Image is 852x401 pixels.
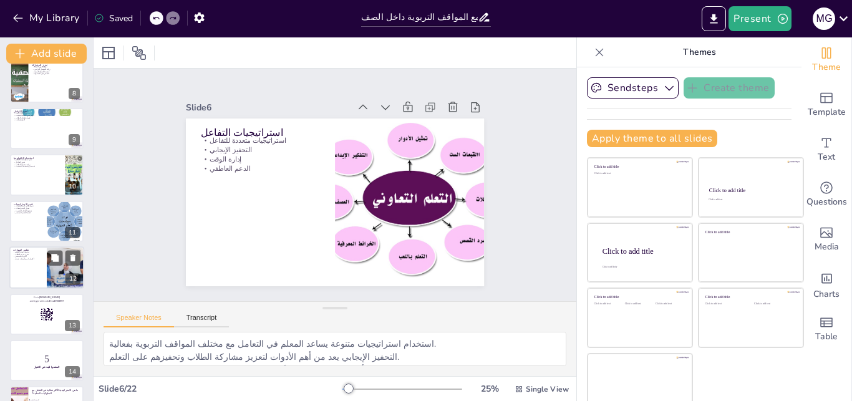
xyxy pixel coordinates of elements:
div: 25 % [475,383,505,395]
p: تعزيز المشاركة [32,63,80,67]
p: التدريب المستمر [13,256,43,258]
div: Add a table [801,307,851,352]
span: Charts [813,287,840,301]
div: https://cdn.sendsteps.com/images/logo/sendsteps_logo_white.pnghttps://cdn.sendsteps.com/images/lo... [10,154,84,195]
p: زيادة التحصيل الدراسي [32,68,80,70]
div: Click to add text [754,302,793,306]
button: Delete Slide [65,251,80,266]
p: تقييم فعالية الاستراتيجيات [14,205,43,208]
span: Text [818,150,835,164]
p: الدعم العاطفي [201,164,320,173]
div: Click to add text [705,302,745,306]
button: Export to PowerPoint [702,6,726,31]
div: Slide 6 [186,102,349,114]
div: 8 [10,62,84,103]
div: Slide 6 / 22 [99,383,342,395]
p: استخدام التطبيقات التعليمية [14,165,62,168]
div: 9 [69,134,80,145]
p: 5 [14,352,80,366]
div: Click to add text [594,302,622,306]
p: استراتيجيات متعددة للتفاعل [201,136,320,145]
p: التحفيز الإيجابي [201,145,320,155]
div: Click to add body [603,266,681,268]
div: Click to add title [594,295,684,299]
p: زيادة مشاركة الطلاب [14,163,62,166]
button: m g [813,6,835,31]
div: m g [813,7,835,30]
p: تحسين جودة التعليم [13,251,43,254]
div: Click to add text [625,302,653,306]
p: إدارة الوقت [201,155,320,164]
p: بناء علاقات قوية [14,112,80,115]
div: 14 [10,340,84,381]
div: 14 [65,366,80,377]
div: 11 [65,227,80,238]
p: اكتساب استراتيجيات جديدة [13,258,43,261]
div: https://cdn.sendsteps.com/images/logo/sendsteps_logo_white.pnghttps://cdn.sendsteps.com/images/lo... [10,294,84,335]
p: تعزيز التفاعل [14,161,62,163]
textarea: استخدام استراتيجيات متنوعة يساعد المعلم في التعامل مع مختلف المواقف التربوية بفعالية. التحفيز الإ... [104,332,566,366]
span: Media [815,240,839,254]
p: تحقيق الأهداف التعليمية [14,210,43,212]
div: https://cdn.sendsteps.com/images/logo/sendsteps_logo_white.pnghttps://cdn.sendsteps.com/images/lo... [10,108,84,149]
p: and login with code [14,299,80,302]
p: تطوير المهارات [13,248,43,252]
p: Themes [609,37,789,67]
div: Click to add title [709,187,792,193]
button: Duplicate Slide [47,251,62,266]
button: Speaker Notes [104,314,174,327]
div: Click to add text [656,302,684,306]
span: Questions [806,195,847,209]
button: Create theme [684,77,775,99]
p: التحفيز على المشاركة [32,73,80,75]
p: فهم احتياجات الطلاب [14,117,80,119]
p: التواصل الجيد [14,119,80,122]
span: Single View [526,384,569,394]
button: Present [729,6,791,31]
p: Go to [14,296,80,299]
div: Add images, graphics, shapes or video [801,217,851,262]
p: ما هي الاستراتيجية الأكثر فعالية في التعامل مع السلوكيات السلبية؟ [32,389,80,395]
div: Add charts and graphs [801,262,851,307]
button: Sendsteps [587,77,679,99]
div: Click to add title [603,246,682,255]
button: Transcript [174,314,230,327]
div: Click to add title [705,295,795,299]
p: تعزيز نجاح العملية التعليمية [14,115,80,117]
p: أهمية الأنشطة الصفية [32,70,80,73]
p: دعم استراتيجيات التعليم [14,158,62,161]
div: 8 [69,88,80,99]
p: تقييم الاستراتيجيات [14,203,43,206]
p: تعديل الاستراتيجيات [14,207,43,210]
button: Add slide [6,44,87,64]
div: Click to add text [594,172,684,175]
div: Change the overall theme [801,37,851,82]
div: 12 [65,274,80,285]
input: Insert title [361,8,478,26]
button: Apply theme to all slides [587,130,717,147]
div: 10 [65,181,80,192]
div: Add ready made slides [801,82,851,127]
div: Click to add text [709,199,791,201]
p: تعزيز تجربة الطلاب [13,253,43,256]
span: Position [132,46,147,60]
div: Get real-time input from your audience [801,172,851,217]
span: Table [815,330,838,344]
div: Layout [99,43,119,63]
p: أهمية التواصل [14,110,80,114]
p: أهمية التقييم المستمر [14,212,43,215]
span: التوجيه الإيجابي [31,399,83,401]
p: استراتيجيات التفاعل [201,125,320,139]
span: Template [808,105,846,119]
div: 13 [65,320,80,331]
div: Click to add title [594,165,684,169]
strong: [DOMAIN_NAME] [39,296,60,299]
p: استخدام التكنولوجيا [14,156,62,160]
strong: استعدوا للبدء في الاختبار! [34,366,60,369]
p: تعزيز شعور الانتماء [32,66,80,69]
div: Click to add title [705,229,795,234]
span: Theme [812,60,841,74]
div: Saved [94,12,133,24]
div: https://cdn.sendsteps.com/images/logo/sendsteps_logo_white.pnghttps://cdn.sendsteps.com/images/lo... [10,201,84,242]
button: My Library [9,8,85,28]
